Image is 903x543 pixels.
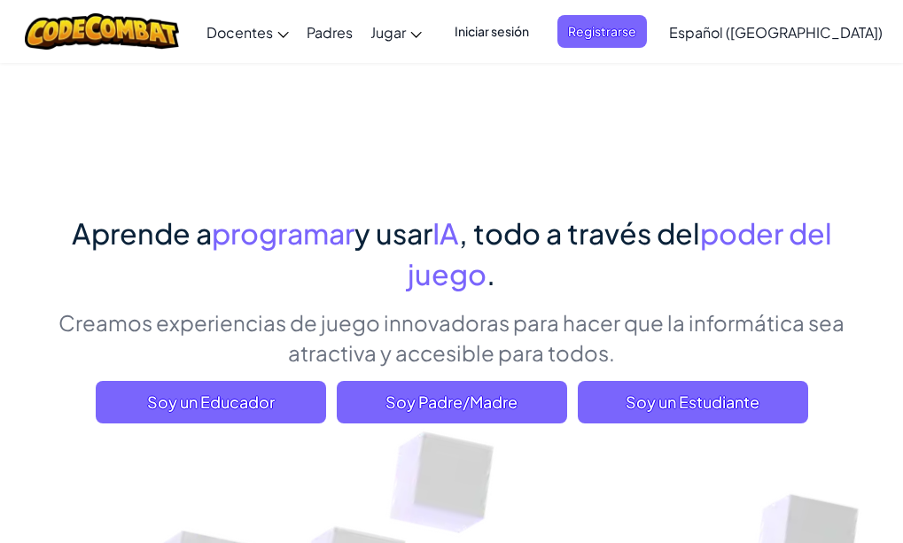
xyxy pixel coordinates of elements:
a: Soy un Educador [96,381,326,423]
span: Aprende a [72,215,212,251]
span: Docentes [206,23,273,42]
span: y usar [354,215,432,251]
span: . [487,256,495,291]
button: Soy un Estudiante [578,381,808,423]
a: Soy Padre/Madre [337,381,567,423]
p: Creamos experiencias de juego innovadoras para hacer que la informática sea atractiva y accesible... [35,307,868,368]
span: IA [432,215,459,251]
a: Docentes [198,8,298,56]
button: Registrarse [557,15,647,48]
span: Español ([GEOGRAPHIC_DATA]) [669,23,883,42]
span: , todo a través del [459,215,700,251]
span: Jugar [370,23,406,42]
a: Padres [298,8,362,56]
img: CodeCombat logo [25,13,180,50]
a: Jugar [362,8,431,56]
span: programar [212,215,354,251]
button: Iniciar sesión [444,15,540,48]
a: Español ([GEOGRAPHIC_DATA]) [660,8,891,56]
